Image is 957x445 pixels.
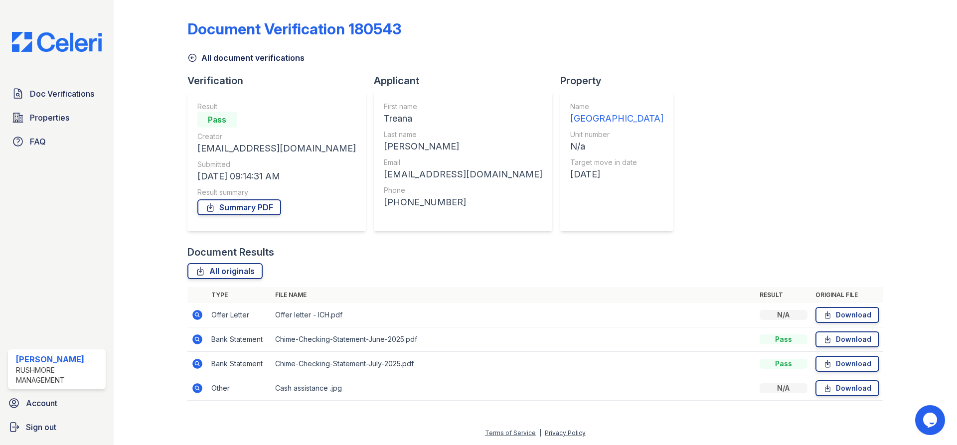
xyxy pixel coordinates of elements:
div: Pass [197,112,237,128]
div: Rushmore Management [16,365,102,385]
div: Result [197,102,356,112]
div: N/A [760,383,807,393]
a: Download [815,380,879,396]
a: Download [815,307,879,323]
td: Bank Statement [207,327,271,352]
div: Phone [384,185,542,195]
td: Other [207,376,271,401]
a: Summary PDF [197,199,281,215]
span: FAQ [30,136,46,148]
a: Download [815,356,879,372]
div: Document Verification 180543 [187,20,401,38]
th: Type [207,287,271,303]
a: All document verifications [187,52,305,64]
td: Cash assistance .jpg [271,376,756,401]
a: Doc Verifications [8,84,106,104]
div: [PHONE_NUMBER] [384,195,542,209]
a: Download [815,331,879,347]
div: Treana [384,112,542,126]
td: Chime-Checking-Statement-June-2025.pdf [271,327,756,352]
div: Creator [197,132,356,142]
a: Sign out [4,417,110,437]
a: Properties [8,108,106,128]
td: Offer letter - ICH.pdf [271,303,756,327]
span: Sign out [26,421,56,433]
th: File name [271,287,756,303]
div: [GEOGRAPHIC_DATA] [570,112,663,126]
a: All originals [187,263,263,279]
div: Document Results [187,245,274,259]
div: Verification [187,74,374,88]
div: Target move in date [570,157,663,167]
a: Terms of Service [485,429,536,437]
div: [EMAIL_ADDRESS][DOMAIN_NAME] [197,142,356,155]
div: Last name [384,130,542,140]
div: Pass [760,359,807,369]
div: [EMAIL_ADDRESS][DOMAIN_NAME] [384,167,542,181]
img: CE_Logo_Blue-a8612792a0a2168367f1c8372b55b34899dd931a85d93a1a3d3e32e68fde9ad4.png [4,32,110,52]
td: Bank Statement [207,352,271,376]
div: Submitted [197,159,356,169]
span: Account [26,397,57,409]
td: Offer Letter [207,303,271,327]
a: Account [4,393,110,413]
div: Pass [760,334,807,344]
div: Property [560,74,681,88]
span: Properties [30,112,69,124]
div: | [539,429,541,437]
div: Name [570,102,663,112]
div: Result summary [197,187,356,197]
div: First name [384,102,542,112]
a: Privacy Policy [545,429,586,437]
div: Unit number [570,130,663,140]
div: [PERSON_NAME] [16,353,102,365]
div: N/a [570,140,663,153]
th: Original file [811,287,883,303]
span: Doc Verifications [30,88,94,100]
th: Result [756,287,811,303]
td: Chime-Checking-Statement-July-2025.pdf [271,352,756,376]
div: [PERSON_NAME] [384,140,542,153]
a: Name [GEOGRAPHIC_DATA] [570,102,663,126]
div: [DATE] 09:14:31 AM [197,169,356,183]
div: Applicant [374,74,560,88]
a: FAQ [8,132,106,151]
div: Email [384,157,542,167]
iframe: chat widget [915,405,947,435]
div: [DATE] [570,167,663,181]
div: N/A [760,310,807,320]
